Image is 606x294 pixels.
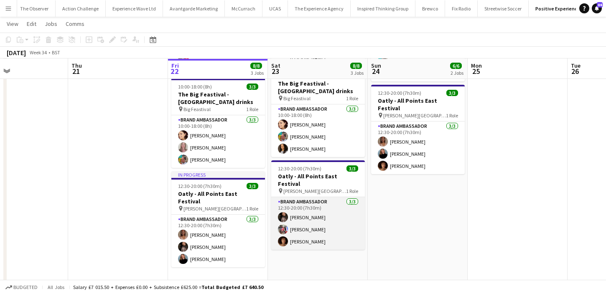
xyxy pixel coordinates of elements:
[351,70,364,76] div: 3 Jobs
[270,66,280,76] span: 23
[52,49,60,56] div: BST
[471,62,482,69] span: Mon
[170,66,179,76] span: 22
[470,66,482,76] span: 25
[71,62,82,69] span: Thu
[271,197,365,250] app-card-role: Brand Ambassador3/312:30-20:00 (7h30m)[PERSON_NAME][PERSON_NAME][PERSON_NAME]
[271,68,365,157] app-job-card: 10:00-18:00 (8h)3/3The Big Feastival - [GEOGRAPHIC_DATA] drinks Big Feastival1 RoleBrand Ambassad...
[66,20,84,28] span: Comms
[23,18,40,29] a: Edit
[271,172,365,188] h3: Oatly - All Points East Festival
[445,0,478,17] button: Fix Radio
[529,0,587,17] button: Positive Experience
[246,205,258,212] span: 1 Role
[62,18,88,29] a: Comms
[278,165,321,172] span: 12:30-20:00 (7h30m)
[225,0,262,17] button: McCurrach
[178,183,222,189] span: 12:30-20:00 (7h30m)
[56,0,106,17] button: Action Challenge
[446,90,458,96] span: 3/3
[73,284,263,290] div: Salary £7 015.50 + Expenses £0.00 + Subsistence £625.00 =
[171,91,265,106] h3: The Big Feastival - [GEOGRAPHIC_DATA] drinks
[346,188,358,194] span: 1 Role
[250,63,262,69] span: 8/8
[262,0,288,17] button: UCAS
[106,0,163,17] button: Experience Wave Ltd
[201,284,263,290] span: Total Budgeted £7 640.50
[178,84,212,90] span: 10:00-18:00 (8h)
[163,0,225,17] button: Avantgarde Marketing
[171,215,265,267] app-card-role: Brand Ambassador3/312:30-20:00 (7h30m)[PERSON_NAME][PERSON_NAME][PERSON_NAME]
[370,66,381,76] span: 24
[46,284,66,290] span: All jobs
[383,112,446,119] span: [PERSON_NAME][GEOGRAPHIC_DATA]
[171,115,265,168] app-card-role: Brand Ambassador3/310:00-18:00 (8h)[PERSON_NAME][PERSON_NAME][PERSON_NAME]
[415,0,445,17] button: Brewco
[13,0,56,17] button: The Observer
[183,106,211,112] span: Big Feastival
[597,2,603,8] span: 84
[3,18,22,29] a: View
[171,72,265,168] app-job-card: In progress10:00-18:00 (8h)3/3The Big Feastival - [GEOGRAPHIC_DATA] drinks Big Feastival1 RoleBra...
[271,160,365,250] app-job-card: 12:30-20:00 (7h30m)3/3Oatly - All Points East Festival [PERSON_NAME][GEOGRAPHIC_DATA]1 RoleBrand ...
[346,165,358,172] span: 3/3
[378,90,421,96] span: 12:30-20:00 (7h30m)
[28,49,48,56] span: Week 34
[171,171,265,267] app-job-card: In progress12:30-20:00 (7h30m)3/3Oatly - All Points East Festival [PERSON_NAME][GEOGRAPHIC_DATA]1...
[70,66,82,76] span: 21
[451,70,463,76] div: 2 Jobs
[4,283,39,292] button: Budgeted
[446,112,458,119] span: 1 Role
[41,18,61,29] a: Jobs
[350,63,362,69] span: 8/8
[450,63,462,69] span: 6/6
[283,188,346,194] span: [PERSON_NAME][GEOGRAPHIC_DATA]
[351,0,415,17] button: Inspired Thinking Group
[171,171,265,178] div: In progress
[171,190,265,205] h3: Oatly - All Points East Festival
[371,97,465,112] h3: Oatly - All Points East Festival
[7,48,26,57] div: [DATE]
[478,0,529,17] button: Streetwise Soccer
[247,84,258,90] span: 3/3
[571,62,581,69] span: Tue
[247,183,258,189] span: 3/3
[283,95,311,101] span: Big Feastival
[288,0,351,17] button: The Experience Agency
[592,3,602,13] a: 84
[183,205,246,212] span: [PERSON_NAME][GEOGRAPHIC_DATA]
[7,20,18,28] span: View
[271,62,280,69] span: Sat
[271,80,365,95] h3: The Big Feastival - [GEOGRAPHIC_DATA] drinks
[371,85,465,174] app-job-card: 12:30-20:00 (7h30m)3/3Oatly - All Points East Festival [PERSON_NAME][GEOGRAPHIC_DATA]1 RoleBrand ...
[45,20,57,28] span: Jobs
[171,62,179,69] span: Fri
[346,95,358,101] span: 1 Role
[13,284,38,290] span: Budgeted
[27,20,36,28] span: Edit
[570,66,581,76] span: 26
[371,62,381,69] span: Sun
[251,70,264,76] div: 3 Jobs
[371,122,465,174] app-card-role: Brand Ambassador3/312:30-20:00 (7h30m)[PERSON_NAME][PERSON_NAME][PERSON_NAME]
[246,106,258,112] span: 1 Role
[271,104,365,157] app-card-role: Brand Ambassador3/310:00-18:00 (8h)[PERSON_NAME][PERSON_NAME][PERSON_NAME]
